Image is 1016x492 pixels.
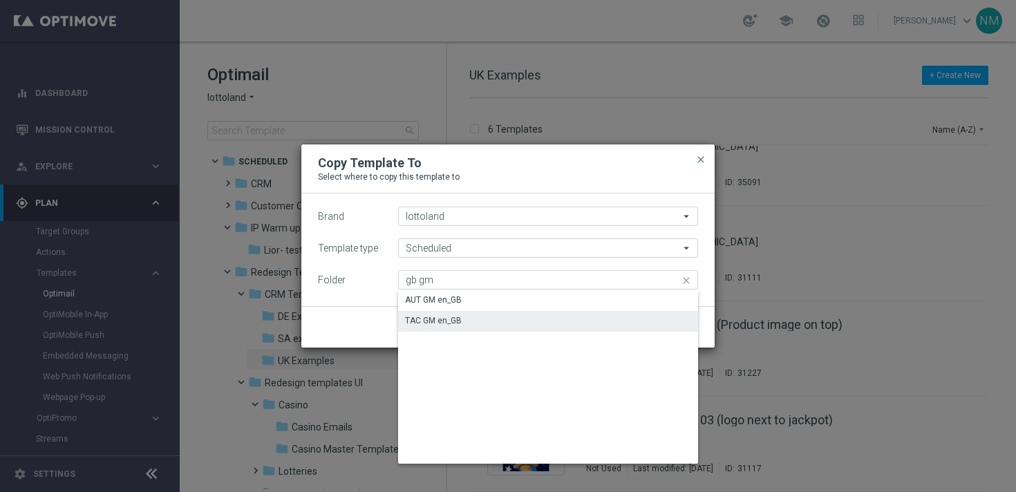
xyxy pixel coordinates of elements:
[318,171,698,182] p: Select where to copy this template to
[405,294,462,306] div: AUT GM en_GB
[680,207,694,225] i: arrow_drop_down
[680,271,694,290] i: close
[398,290,698,311] div: Press SPACE to select this row.
[680,239,694,257] i: arrow_drop_down
[405,314,462,327] div: TAC GM en_GB
[398,270,698,290] input: Quick find
[318,155,422,171] h2: Copy Template To
[318,274,346,286] label: Folder
[398,311,698,332] div: Press SPACE to select this row.
[318,211,344,223] label: Brand
[695,154,706,165] span: close
[318,243,378,254] label: Template type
